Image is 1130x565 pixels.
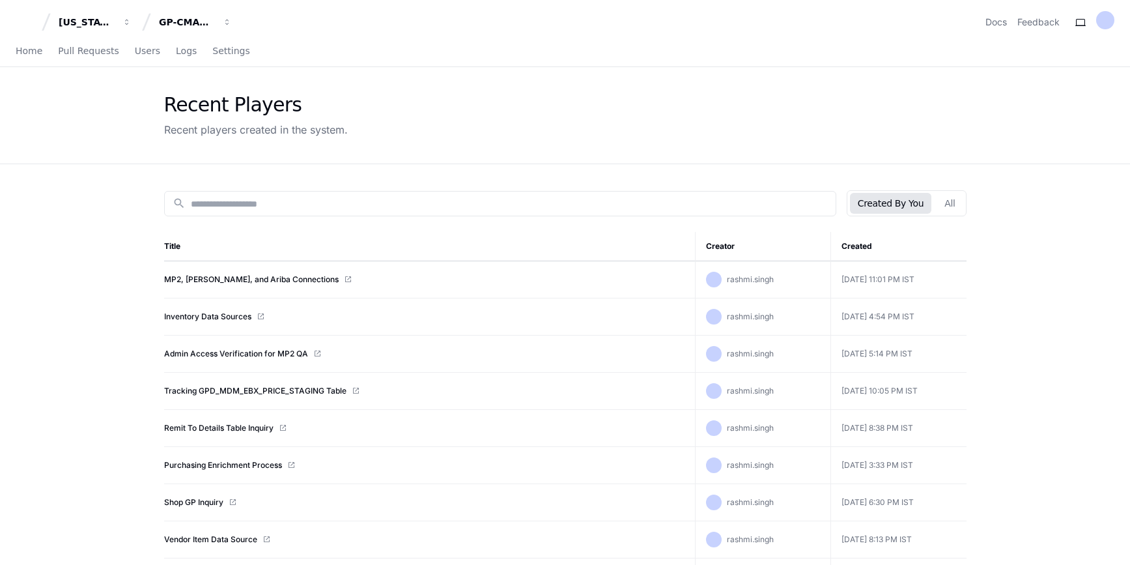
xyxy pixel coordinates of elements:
[831,521,967,558] td: [DATE] 8:13 PM IST
[164,349,308,359] a: Admin Access Verification for MP2 QA
[831,484,967,521] td: [DATE] 6:30 PM IST
[164,386,346,396] a: Tracking GPD_MDM_EBX_PRICE_STAGING Table
[176,47,197,55] span: Logs
[985,16,1007,29] a: Docs
[831,447,967,484] td: [DATE] 3:33 PM IST
[154,10,237,34] button: GP-CMAG-MP2
[1017,16,1060,29] button: Feedback
[173,197,186,210] mat-icon: search
[164,274,339,285] a: MP2, [PERSON_NAME], and Ariba Connections
[212,47,249,55] span: Settings
[53,10,137,34] button: [US_STATE] Pacific
[212,36,249,66] a: Settings
[164,93,348,117] div: Recent Players
[164,460,282,471] a: Purchasing Enrichment Process
[164,423,274,433] a: Remit To Details Table Inquiry
[727,534,774,544] span: rashmi.singh
[831,232,967,261] th: Created
[176,36,197,66] a: Logs
[937,193,963,214] button: All
[159,16,215,29] div: GP-CMAG-MP2
[164,534,257,545] a: Vendor Item Data Source
[727,349,774,358] span: rashmi.singh
[727,311,774,321] span: rashmi.singh
[831,261,967,298] td: [DATE] 11:01 PM IST
[58,47,119,55] span: Pull Requests
[727,497,774,507] span: rashmi.singh
[16,36,42,66] a: Home
[135,36,160,66] a: Users
[164,311,251,322] a: Inventory Data Sources
[831,298,967,336] td: [DATE] 4:54 PM IST
[727,274,774,284] span: rashmi.singh
[59,16,115,29] div: [US_STATE] Pacific
[727,386,774,396] span: rashmi.singh
[164,122,348,138] div: Recent players created in the system.
[696,232,831,261] th: Creator
[16,47,42,55] span: Home
[58,36,119,66] a: Pull Requests
[831,410,967,447] td: [DATE] 8:38 PM IST
[831,336,967,373] td: [DATE] 5:14 PM IST
[850,193,931,214] button: Created By You
[727,460,774,470] span: rashmi.singh
[831,373,967,410] td: [DATE] 10:05 PM IST
[164,232,696,261] th: Title
[135,47,160,55] span: Users
[164,497,223,508] a: Shop GP Inquiry
[727,423,774,433] span: rashmi.singh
